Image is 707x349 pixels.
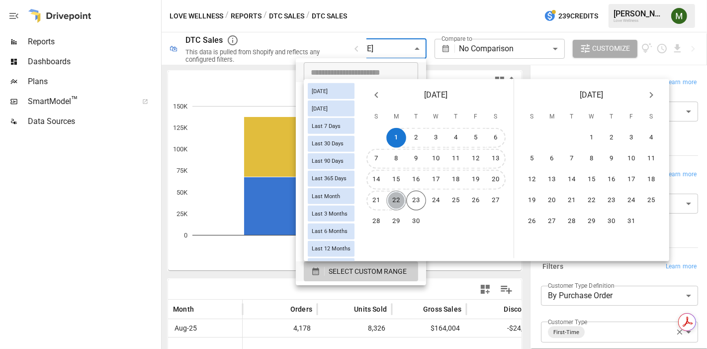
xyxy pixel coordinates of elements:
[387,107,405,127] span: Monday
[582,170,602,190] button: 15
[406,149,426,169] button: 9
[466,128,486,148] button: 5
[308,105,332,112] span: [DATE]
[466,191,486,211] button: 26
[308,101,354,116] div: [DATE]
[308,193,344,199] span: Last Month
[386,149,406,169] button: 8
[296,102,426,122] li: Last 7 Days
[447,107,465,127] span: Thursday
[562,191,582,211] button: 21
[308,188,354,204] div: Last Month
[308,258,354,274] div: Last Year
[366,212,386,232] button: 28
[642,107,660,127] span: Saturday
[308,240,354,256] div: Last 12 Months
[308,153,354,169] div: Last 90 Days
[296,122,426,142] li: Last 30 Days
[486,149,506,169] button: 13
[446,191,466,211] button: 25
[602,128,621,148] button: 2
[308,206,354,222] div: Last 3 Months
[426,191,446,211] button: 24
[641,149,661,169] button: 11
[308,135,354,151] div: Last 30 Days
[622,107,640,127] span: Friday
[329,265,407,278] span: SELECT CUSTOM RANGE
[580,88,604,102] span: [DATE]
[582,212,602,232] button: 29
[543,107,561,127] span: Monday
[296,182,426,202] li: Last 12 Months
[386,212,406,232] button: 29
[467,107,485,127] span: Friday
[308,140,348,147] span: Last 30 Days
[304,261,418,281] button: SELECT CUSTOM RANGE
[621,149,641,169] button: 10
[427,107,445,127] span: Wednesday
[367,107,385,127] span: Sunday
[582,128,602,148] button: 1
[308,123,345,129] span: Last 7 Days
[296,202,426,222] li: Month to Date
[296,241,426,261] li: Last Quarter
[486,128,506,148] button: 6
[522,170,542,190] button: 12
[308,118,354,134] div: Last 7 Days
[308,158,348,164] span: Last 90 Days
[562,170,582,190] button: 14
[386,191,406,211] button: 22
[522,212,542,232] button: 26
[582,191,602,211] button: 22
[406,170,426,190] button: 16
[487,107,505,127] span: Saturday
[542,149,562,169] button: 6
[407,107,425,127] span: Tuesday
[308,171,354,187] div: Last 365 Days
[308,88,332,94] span: [DATE]
[621,128,641,148] button: 3
[308,223,354,239] div: Last 6 Months
[308,228,352,234] span: Last 6 Months
[522,191,542,211] button: 19
[562,212,582,232] button: 28
[466,170,486,190] button: 19
[406,191,426,211] button: 23
[542,212,562,232] button: 27
[426,128,446,148] button: 3
[602,191,621,211] button: 23
[641,85,661,105] button: Next month
[582,149,602,169] button: 8
[296,82,426,102] li: [DATE]
[446,170,466,190] button: 18
[366,191,386,211] button: 21
[446,128,466,148] button: 4
[602,149,621,169] button: 9
[296,222,426,241] li: This Quarter
[386,128,406,148] button: 1
[621,170,641,190] button: 17
[486,191,506,211] button: 27
[542,191,562,211] button: 20
[426,149,446,169] button: 10
[523,107,541,127] span: Sunday
[486,170,506,190] button: 20
[296,142,426,162] li: Last 3 Months
[308,175,351,182] span: Last 365 Days
[406,128,426,148] button: 2
[522,149,542,169] button: 5
[641,128,661,148] button: 4
[602,170,621,190] button: 16
[366,170,386,190] button: 14
[563,107,581,127] span: Tuesday
[641,191,661,211] button: 25
[426,170,446,190] button: 17
[466,149,486,169] button: 12
[583,107,601,127] span: Wednesday
[406,212,426,232] button: 30
[308,83,354,99] div: [DATE]
[308,245,354,252] span: Last 12 Months
[621,191,641,211] button: 24
[603,107,620,127] span: Thursday
[602,212,621,232] button: 30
